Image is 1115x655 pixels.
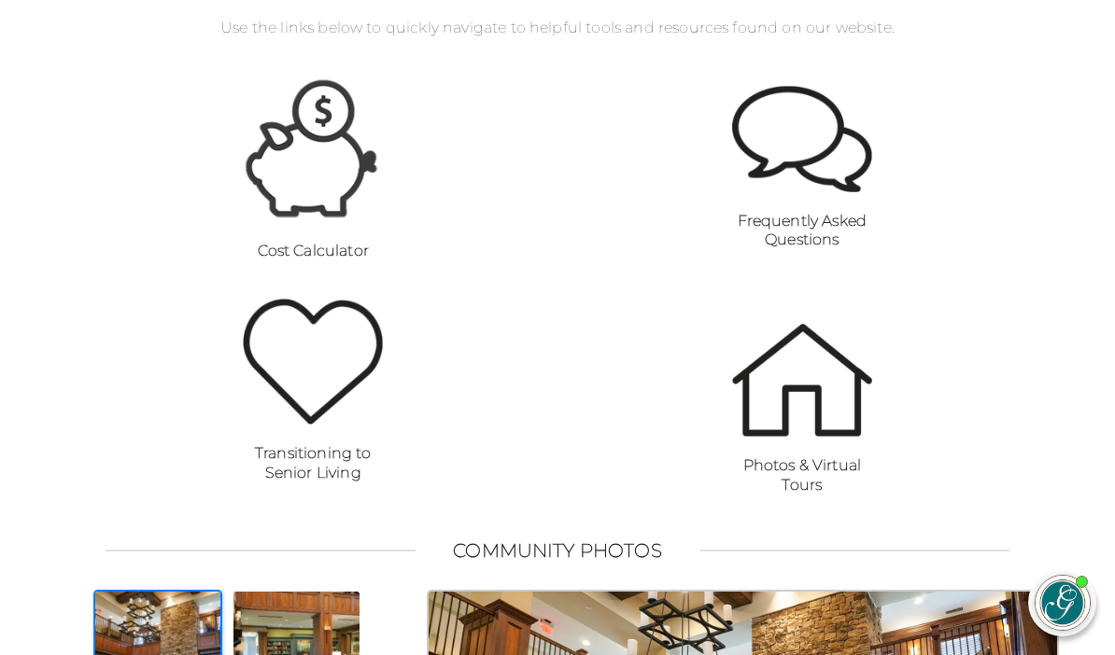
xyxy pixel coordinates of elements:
a: Photos & Virtual Tours Photos & Virtual Tours [576,324,1028,495]
h2: Community Photos [453,539,662,562]
img: avatar [1036,576,1090,630]
a: Frequently Asked Questions Frequently Asked Questions [576,86,1028,250]
strong: Frequently Asked Questions [738,212,868,249]
strong: Photos & Virtual Tours [743,456,862,494]
img: Transitioning to Senior Living [243,299,383,425]
strong: Transitioning to Senior Living [255,444,372,481]
a: Cost Calculator Cost Calculator [87,75,539,260]
img: Frequently Asked Questions [732,86,872,192]
a: Transitioning to Senior Living Transitioning to Senior Living [87,299,539,483]
img: Photos & Virtual Tours [732,324,872,437]
img: Cost Calculator [243,75,383,222]
p: Use the links below to quickly navigate to helpful tools and resources found on our website. [56,19,1060,38]
strong: Cost Calculator [258,242,369,259]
